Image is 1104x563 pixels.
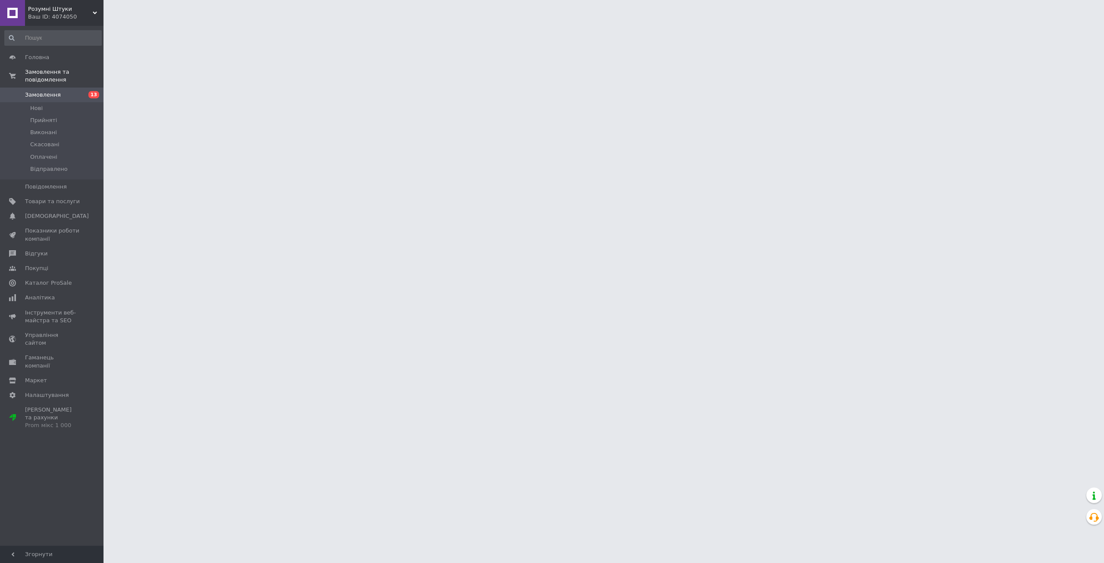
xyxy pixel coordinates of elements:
div: Ваш ID: 4074050 [28,13,103,21]
span: Налаштування [25,391,69,399]
span: Нові [30,104,43,112]
span: Відправлено [30,165,68,173]
span: Каталог ProSale [25,279,72,287]
span: Гаманець компанії [25,354,80,369]
span: Скасовані [30,141,60,148]
span: 13 [88,91,99,98]
span: Оплачені [30,153,57,161]
span: Управління сайтом [25,331,80,347]
span: Аналітика [25,294,55,302]
span: Замовлення [25,91,61,99]
span: Маркет [25,377,47,384]
span: Показники роботи компанії [25,227,80,242]
span: Повідомлення [25,183,67,191]
span: Головна [25,53,49,61]
span: Виконані [30,129,57,136]
span: Розумні Штуки [28,5,93,13]
span: Інструменти веб-майстра та SEO [25,309,80,324]
span: Замовлення та повідомлення [25,68,103,84]
span: [PERSON_NAME] та рахунки [25,406,80,430]
span: Відгуки [25,250,47,258]
span: Прийняті [30,116,57,124]
span: Покупці [25,264,48,272]
span: [DEMOGRAPHIC_DATA] [25,212,89,220]
input: Пошук [4,30,102,46]
span: Товари та послуги [25,198,80,205]
div: Prom мікс 1 000 [25,421,80,429]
